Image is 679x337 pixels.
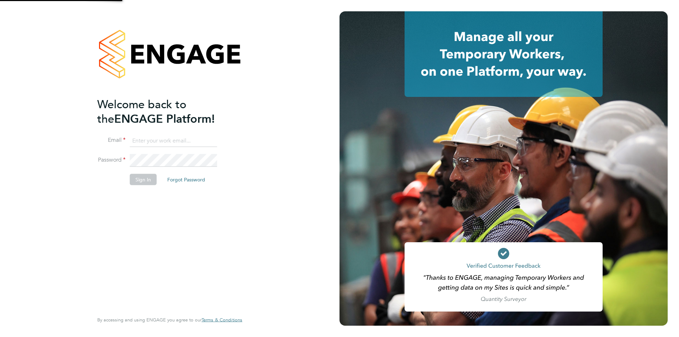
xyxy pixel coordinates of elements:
button: Sign In [130,174,157,185]
span: By accessing and using ENGAGE you agree to our [97,317,242,323]
span: Welcome back to the [97,97,186,126]
label: Email [97,136,126,144]
input: Enter your work email... [130,134,217,147]
label: Password [97,156,126,164]
h2: ENGAGE Platform! [97,97,235,126]
button: Forgot Password [162,174,211,185]
a: Terms & Conditions [202,317,242,323]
